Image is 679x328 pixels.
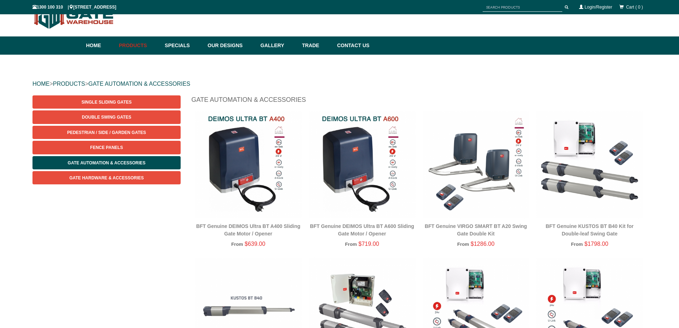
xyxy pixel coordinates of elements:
a: Single Sliding Gates [32,95,181,109]
span: Double Swing Gates [82,115,131,120]
span: From [231,242,243,247]
a: GATE AUTOMATION & ACCESSORIES [88,81,190,87]
iframe: LiveChat chat widget [536,137,679,303]
a: Our Designs [204,36,257,55]
input: SEARCH PRODUCTS [483,3,562,12]
a: Home [86,36,115,55]
span: Gate Hardware & Accessories [69,175,144,180]
a: HOME [32,81,50,87]
a: PRODUCTS [53,81,85,87]
a: Products [115,36,161,55]
span: Gate Automation & Accessories [68,160,146,165]
span: Fence Panels [90,145,123,150]
span: Single Sliding Gates [81,100,131,105]
img: BFT Genuine VIRGO SMART BT A20 Swing Gate Double Kit - Gate Warehouse [423,111,529,218]
a: Specials [161,36,204,55]
a: Login/Register [585,5,612,10]
a: Pedestrian / Side / Garden Gates [32,126,181,139]
span: Cart ( 0 ) [626,5,643,10]
a: BFT Genuine VIRGO SMART BT A20 Swing Gate Double Kit [425,223,527,237]
a: Gate Automation & Accessories [32,156,181,169]
a: Gallery [257,36,298,55]
img: BFT Genuine DEIMOS Ultra BT A600 Sliding Gate Motor / Opener - Gate Warehouse [309,111,416,218]
img: BFT Genuine KUSTOS BT B40 Kit for Double-leaf Swing Gate - Gate Warehouse [536,111,643,218]
img: BFT Genuine DEIMOS Ultra BT A400 Sliding Gate Motor / Opener - Gate Warehouse [195,111,302,218]
a: Fence Panels [32,141,181,154]
span: From [345,242,357,247]
span: $639.00 [245,241,265,247]
span: Pedestrian / Side / Garden Gates [67,130,146,135]
div: > > [32,73,647,95]
h1: Gate Automation & Accessories [191,95,647,108]
a: Double Swing Gates [32,110,181,124]
a: Trade [298,36,333,55]
span: $719.00 [358,241,379,247]
a: BFT Genuine DEIMOS Ultra BT A400 Sliding Gate Motor / Opener [196,223,300,237]
span: From [457,242,469,247]
span: 1300 100 310 | [STREET_ADDRESS] [32,5,116,10]
span: $1286.00 [471,241,494,247]
a: BFT Genuine DEIMOS Ultra BT A600 Sliding Gate Motor / Opener [310,223,414,237]
a: Gate Hardware & Accessories [32,171,181,184]
a: Contact Us [333,36,369,55]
